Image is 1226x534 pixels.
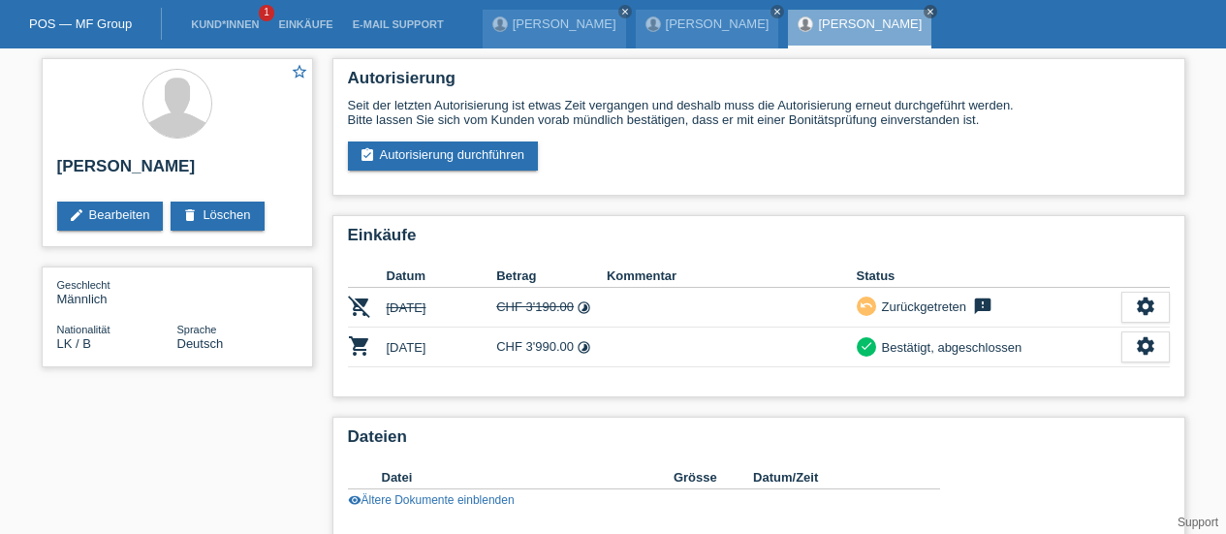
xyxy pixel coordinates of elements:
[387,265,497,288] th: Datum
[924,5,937,18] a: close
[926,7,935,16] i: close
[1135,296,1156,317] i: settings
[496,288,607,328] td: CHF 3'190.00
[876,337,1022,358] div: Bestätigt, abgeschlossen
[181,18,268,30] a: Kund*innen
[57,324,110,335] span: Nationalität
[577,300,591,315] i: Fixe Raten (24 Raten)
[360,147,375,163] i: assignment_turned_in
[171,202,264,231] a: deleteLöschen
[268,18,342,30] a: Einkäufe
[857,265,1121,288] th: Status
[387,288,497,328] td: [DATE]
[69,207,84,223] i: edit
[1135,335,1156,357] i: settings
[259,5,274,21] span: 1
[348,98,1170,127] div: Seit der letzten Autorisierung ist etwas Zeit vergangen und deshalb muss die Autorisierung erneut...
[607,265,857,288] th: Kommentar
[57,277,177,306] div: Männlich
[382,466,674,489] th: Datei
[348,69,1170,98] h2: Autorisierung
[770,5,784,18] a: close
[348,493,515,507] a: visibilityÄltere Dokumente einblenden
[57,336,91,351] span: Sri Lanka / B / 02.06.1989
[496,328,607,367] td: CHF 3'990.00
[818,16,922,31] a: [PERSON_NAME]
[577,340,591,355] i: Fixe Raten (24 Raten)
[291,63,308,83] a: star_border
[57,157,298,186] h2: [PERSON_NAME]
[674,466,753,489] th: Grösse
[348,334,371,358] i: POSP00026266
[291,63,308,80] i: star_border
[387,328,497,367] td: [DATE]
[860,339,873,353] i: check
[57,202,164,231] a: editBearbeiten
[496,265,607,288] th: Betrag
[343,18,454,30] a: E-Mail Support
[177,324,217,335] span: Sprache
[618,5,632,18] a: close
[348,493,362,507] i: visibility
[177,336,224,351] span: Deutsch
[1178,516,1218,529] a: Support
[29,16,132,31] a: POS — MF Group
[348,295,371,318] i: POSP00026061
[57,279,110,291] span: Geschlecht
[182,207,198,223] i: delete
[772,7,782,16] i: close
[348,226,1170,255] h2: Einkäufe
[753,466,912,489] th: Datum/Zeit
[513,16,616,31] a: [PERSON_NAME]
[971,297,994,316] i: feedback
[860,298,873,312] i: undo
[348,427,1170,456] h2: Dateien
[876,297,966,317] div: Zurückgetreten
[620,7,630,16] i: close
[348,141,539,171] a: assignment_turned_inAutorisierung durchführen
[666,16,770,31] a: [PERSON_NAME]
